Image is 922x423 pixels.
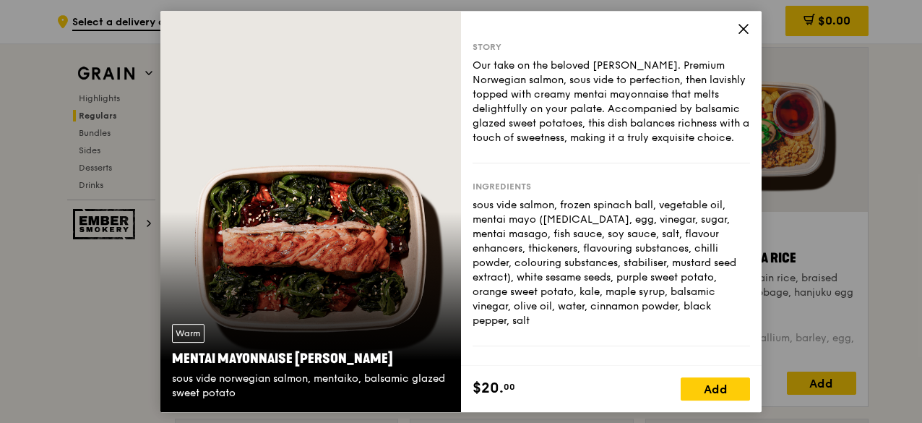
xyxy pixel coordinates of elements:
div: Tags [473,364,750,375]
div: Warm [172,324,204,343]
div: Add [681,377,750,401]
div: sous vide norwegian salmon, mentaiko, balsamic glazed sweet potato [172,372,449,401]
div: Story [473,41,750,53]
span: 00 [504,381,515,393]
div: Mentai Mayonnaise [PERSON_NAME] [172,349,449,369]
div: Ingredients [473,181,750,192]
span: $20. [473,377,504,399]
div: Our take on the beloved [PERSON_NAME]. Premium Norwegian salmon, sous vide to perfection, then la... [473,59,750,145]
div: sous vide salmon, frozen spinach ball, vegetable oil, mentai mayo ([MEDICAL_DATA], egg, vinegar, ... [473,198,750,328]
